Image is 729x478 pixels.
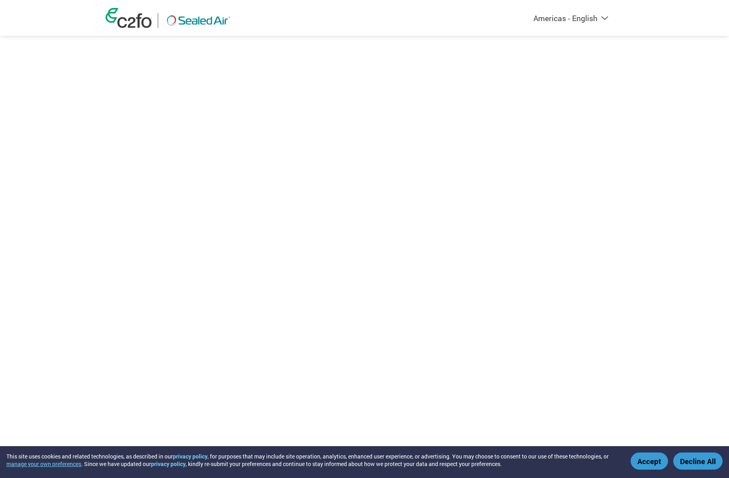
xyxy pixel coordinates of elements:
[164,13,233,28] img: Sealed Air
[151,460,186,468] a: privacy policy
[631,453,668,470] button: Accept
[673,453,723,470] button: Decline All
[173,453,208,460] a: privacy policy
[106,8,152,28] img: c2fo logo
[6,453,619,468] div: This site uses cookies and related technologies, as described in our , for purposes that may incl...
[6,460,81,468] button: manage your own preferences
